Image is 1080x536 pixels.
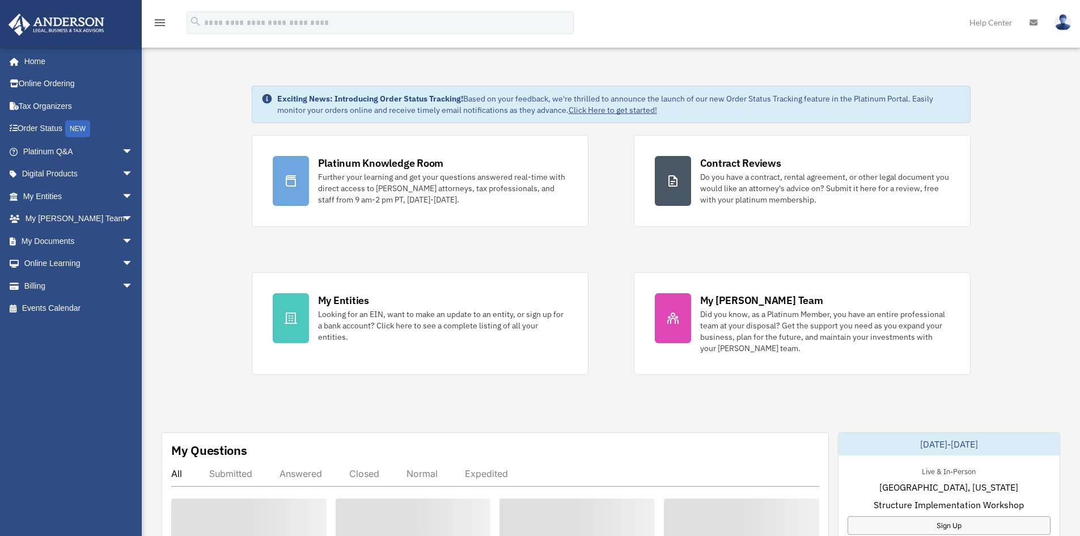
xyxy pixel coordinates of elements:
[122,163,145,186] span: arrow_drop_down
[153,20,167,29] a: menu
[122,230,145,253] span: arrow_drop_down
[5,14,108,36] img: Anderson Advisors Platinum Portal
[189,15,202,28] i: search
[153,16,167,29] i: menu
[8,117,150,141] a: Order StatusNEW
[700,171,950,205] div: Do you have a contract, rental agreement, or other legal document you would like an attorney's ad...
[8,163,150,185] a: Digital Productsarrow_drop_down
[8,95,150,117] a: Tax Organizers
[8,297,150,320] a: Events Calendar
[8,230,150,252] a: My Documentsarrow_drop_down
[318,293,369,307] div: My Entities
[318,156,444,170] div: Platinum Knowledge Room
[569,105,657,115] a: Click Here to get started!
[171,468,182,479] div: All
[122,185,145,208] span: arrow_drop_down
[8,185,150,208] a: My Entitiesarrow_drop_down
[8,208,150,230] a: My [PERSON_NAME] Teamarrow_drop_down
[277,93,961,116] div: Based on your feedback, we're thrilled to announce the launch of our new Order Status Tracking fe...
[1054,14,1071,31] img: User Pic
[8,252,150,275] a: Online Learningarrow_drop_down
[122,275,145,298] span: arrow_drop_down
[279,468,322,479] div: Answered
[318,171,567,205] div: Further your learning and get your questions answered real-time with direct access to [PERSON_NAM...
[209,468,252,479] div: Submitted
[122,140,145,163] span: arrow_drop_down
[700,156,781,170] div: Contract Reviews
[318,309,567,343] div: Looking for an EIN, want to make an update to an entity, or sign up for a bank account? Click her...
[277,94,463,104] strong: Exciting News: Introducing Order Status Tracking!
[465,468,508,479] div: Expedited
[8,140,150,163] a: Platinum Q&Aarrow_drop_down
[8,50,145,73] a: Home
[122,208,145,231] span: arrow_drop_down
[122,252,145,276] span: arrow_drop_down
[913,465,985,476] div: Live & In-Person
[848,516,1051,535] a: Sign Up
[634,272,971,375] a: My [PERSON_NAME] Team Did you know, as a Platinum Member, you have an entire professional team at...
[252,272,588,375] a: My Entities Looking for an EIN, want to make an update to an entity, or sign up for a bank accoun...
[838,433,1060,455] div: [DATE]-[DATE]
[8,275,150,297] a: Billingarrow_drop_down
[65,120,90,137] div: NEW
[252,135,588,227] a: Platinum Knowledge Room Further your learning and get your questions answered real-time with dire...
[634,135,971,227] a: Contract Reviews Do you have a contract, rental agreement, or other legal document you would like...
[879,480,1018,494] span: [GEOGRAPHIC_DATA], [US_STATE]
[700,309,950,354] div: Did you know, as a Platinum Member, you have an entire professional team at your disposal? Get th...
[874,498,1024,512] span: Structure Implementation Workshop
[171,442,247,459] div: My Questions
[700,293,823,307] div: My [PERSON_NAME] Team
[8,73,150,95] a: Online Ordering
[349,468,379,479] div: Closed
[406,468,438,479] div: Normal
